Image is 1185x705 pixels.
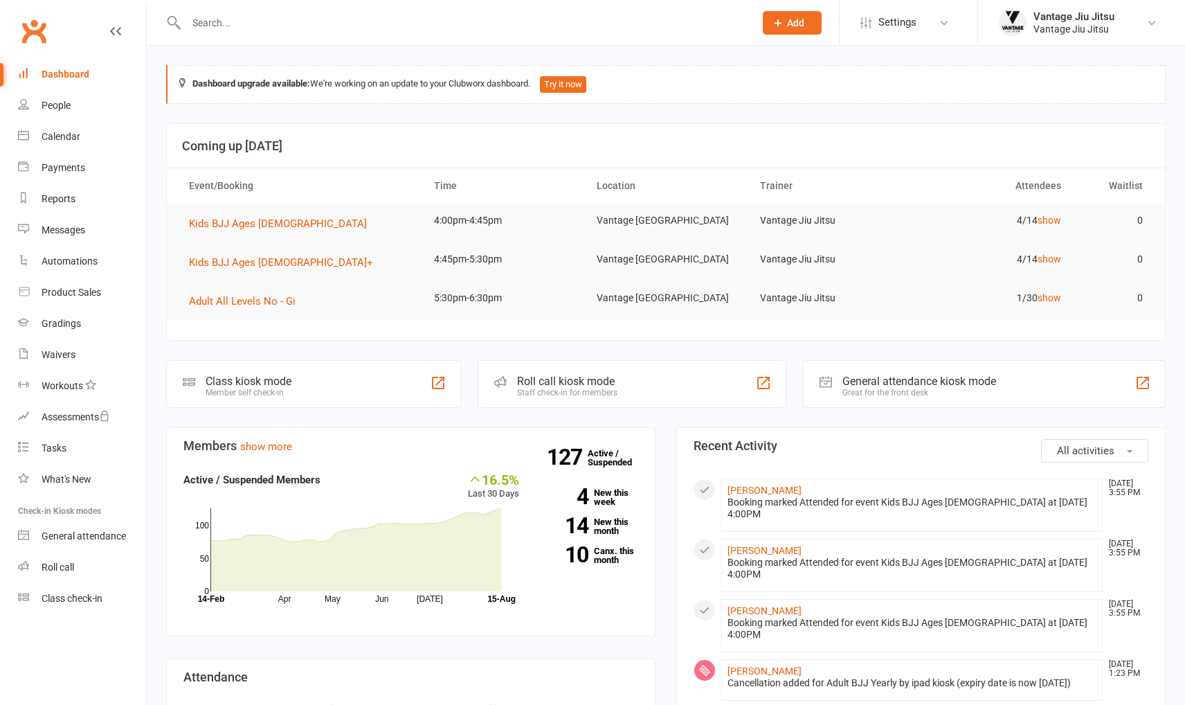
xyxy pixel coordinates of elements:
strong: Active / Suspended Members [183,474,320,486]
span: Kids BJJ Ages [DEMOGRAPHIC_DATA] [189,217,367,230]
h3: Coming up [DATE] [182,139,1150,153]
a: Tasks [18,433,146,464]
a: Waivers [18,339,146,371]
button: Adult All Levels No - Gi [189,293,305,310]
a: Dashboard [18,59,146,90]
th: Waitlist [1074,168,1155,204]
time: [DATE] 3:55 PM [1102,539,1148,557]
a: show [1038,215,1061,226]
input: Search... [182,13,745,33]
td: 1/30 [910,282,1074,314]
a: Calendar [18,121,146,152]
div: Messages [42,224,85,235]
a: Assessments [18,402,146,433]
td: Vantage [GEOGRAPHIC_DATA] [584,243,748,276]
a: 127Active / Suspended [588,438,649,477]
div: General attendance [42,530,126,542]
a: What's New [18,464,146,495]
strong: Dashboard upgrade available: [192,78,310,89]
button: Kids BJJ Ages [DEMOGRAPHIC_DATA]+ [189,254,383,271]
span: Kids BJJ Ages [DEMOGRAPHIC_DATA]+ [189,256,373,269]
a: General attendance kiosk mode [18,521,146,552]
div: Waivers [42,349,75,360]
td: Vantage [GEOGRAPHIC_DATA] [584,204,748,237]
span: All activities [1057,445,1114,457]
strong: 4 [540,486,588,507]
div: Calendar [42,131,80,142]
div: Workouts [42,380,83,391]
button: Add [763,11,822,35]
div: Booking marked Attended for event Kids BJJ Ages [DEMOGRAPHIC_DATA] at [DATE] 4:00PM [727,617,1096,641]
div: We're working on an update to your Clubworx dashboard. [166,65,1166,104]
h3: Recent Activity [694,439,1148,453]
a: Class kiosk mode [18,583,146,614]
div: Product Sales [42,287,101,298]
th: Time [422,168,585,204]
img: thumb_image1666673915.png [999,9,1026,37]
a: [PERSON_NAME] [727,545,802,556]
td: Vantage Jiu Jitsu [748,282,911,314]
a: [PERSON_NAME] [727,605,802,616]
div: General attendance kiosk mode [842,375,996,388]
div: Gradings [42,318,81,329]
div: Great for the front desk [842,388,996,398]
th: Attendees [910,168,1074,204]
a: Payments [18,152,146,184]
div: Assessments [42,411,110,422]
div: Class kiosk mode [206,375,291,388]
a: Automations [18,246,146,277]
a: Clubworx [17,14,51,48]
th: Trainer [748,168,911,204]
div: Reports [42,193,75,204]
strong: 10 [540,544,588,565]
td: Vantage [GEOGRAPHIC_DATA] [584,282,748,314]
td: Vantage Jiu Jitsu [748,243,911,276]
a: Gradings [18,308,146,339]
div: Dashboard [42,69,89,80]
div: Roll call kiosk mode [517,375,617,388]
div: Tasks [42,443,66,454]
strong: 14 [540,515,588,536]
time: [DATE] 1:23 PM [1102,660,1148,678]
div: People [42,100,71,111]
button: All activities [1041,439,1148,463]
a: Roll call [18,552,146,583]
h3: Attendance [183,670,638,684]
td: 4/14 [910,243,1074,276]
time: [DATE] 3:55 PM [1102,479,1148,497]
div: Cancellation added for Adult BJJ Yearly by ipad kiosk (expiry date is now [DATE]) [727,677,1096,689]
a: show more [240,440,292,453]
span: Settings [878,7,916,38]
div: Roll call [42,562,74,573]
td: 4:00pm-4:45pm [422,204,585,237]
a: Product Sales [18,277,146,308]
div: Payments [42,162,85,173]
a: show [1038,292,1061,303]
th: Location [584,168,748,204]
div: Member self check-in [206,388,291,398]
h3: Members [183,439,638,453]
a: show [1038,253,1061,265]
td: Vantage Jiu Jitsu [748,204,911,237]
a: [PERSON_NAME] [727,666,802,677]
div: Last 30 Days [468,472,519,501]
td: 0 [1074,282,1155,314]
a: Messages [18,215,146,246]
td: 4/14 [910,204,1074,237]
a: [PERSON_NAME] [727,485,802,496]
a: Reports [18,184,146,215]
td: 5:30pm-6:30pm [422,282,585,314]
button: Try it now [540,76,586,93]
a: People [18,90,146,121]
div: Staff check-in for members [517,388,617,398]
a: 14New this month [540,517,638,535]
a: Workouts [18,371,146,402]
button: Kids BJJ Ages [DEMOGRAPHIC_DATA] [189,215,377,232]
div: 16.5% [468,472,519,487]
div: Automations [42,256,98,267]
span: Add [787,17,804,28]
time: [DATE] 3:55 PM [1102,600,1148,618]
div: Booking marked Attended for event Kids BJJ Ages [DEMOGRAPHIC_DATA] at [DATE] 4:00PM [727,497,1096,520]
td: 0 [1074,204,1155,237]
a: 4New this week [540,488,638,506]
